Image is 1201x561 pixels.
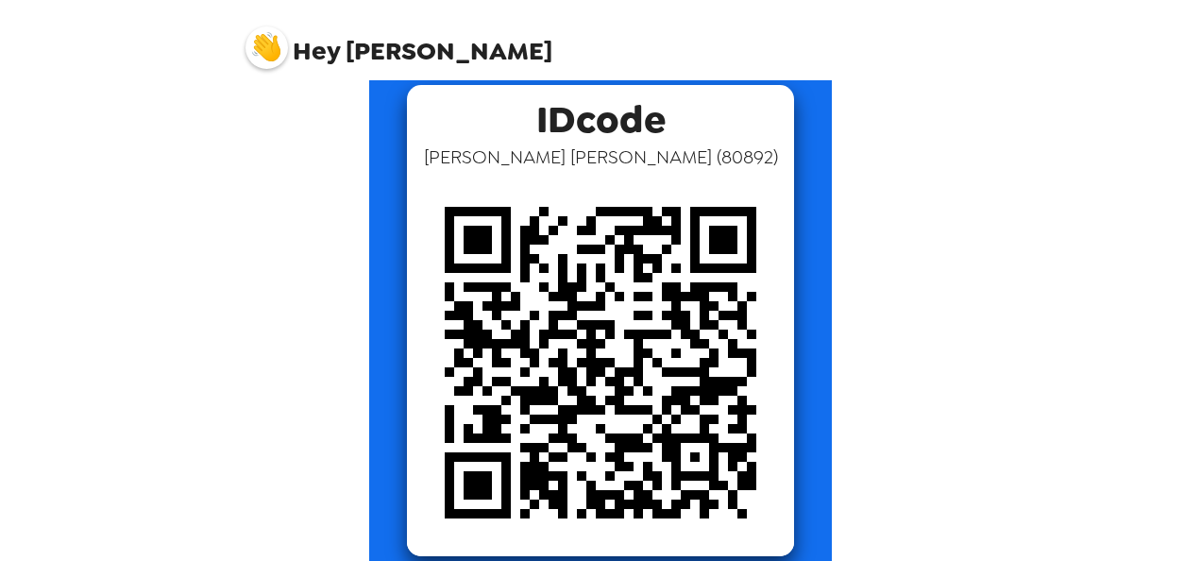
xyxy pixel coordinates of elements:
[245,26,288,69] img: profile pic
[293,34,340,68] span: Hey
[424,144,778,169] span: [PERSON_NAME] [PERSON_NAME] ( 80892 )
[536,85,666,144] span: IDcode
[245,17,552,64] span: [PERSON_NAME]
[407,169,794,556] img: qr code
